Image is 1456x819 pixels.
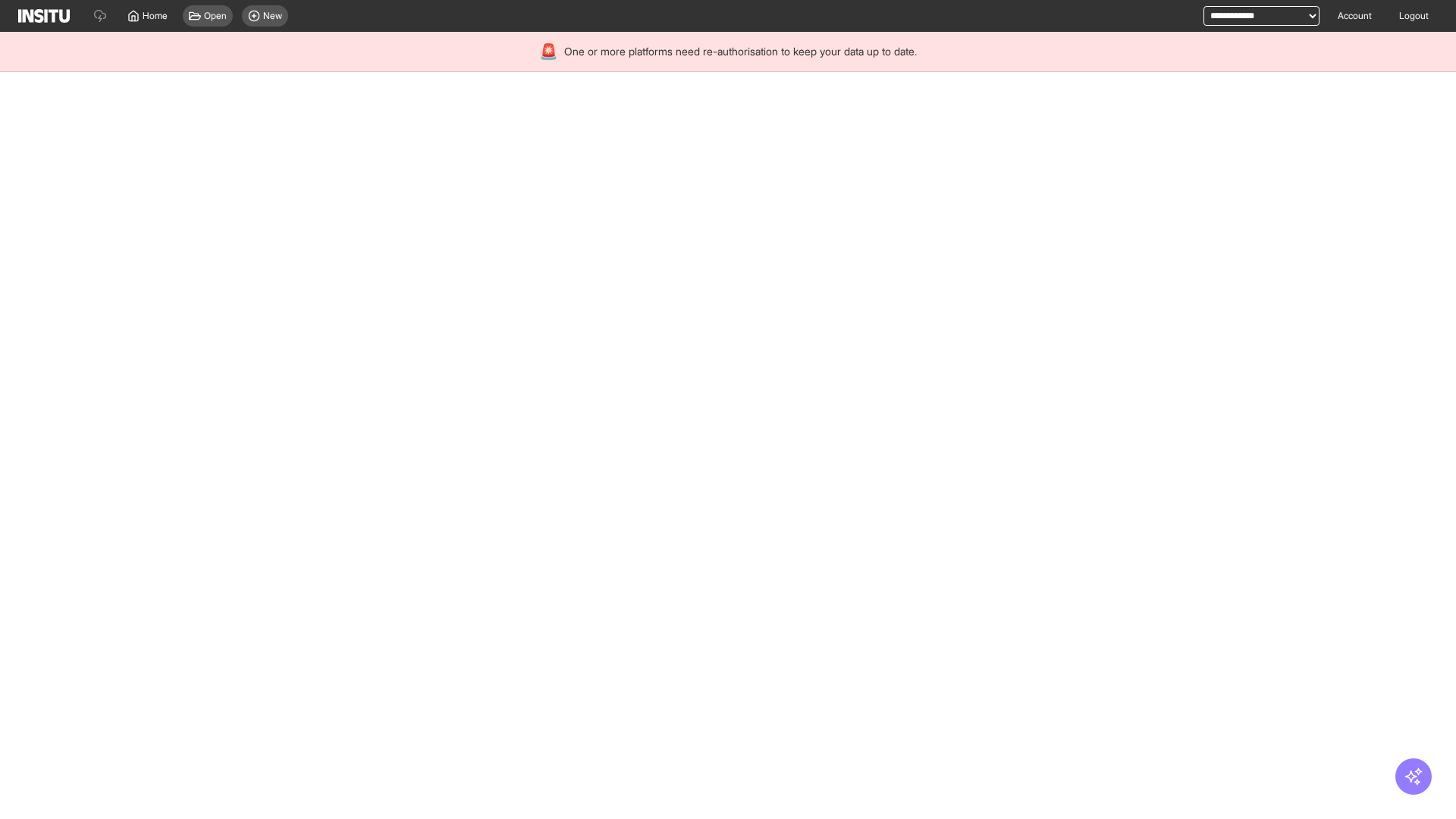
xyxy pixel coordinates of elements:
[204,10,227,22] span: Open
[18,9,70,23] img: Logo
[143,10,168,22] span: Home
[263,10,282,22] span: New
[539,41,558,62] div: 🚨
[564,44,917,59] span: One or more platforms need re-authorisation to keep your data up to date.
